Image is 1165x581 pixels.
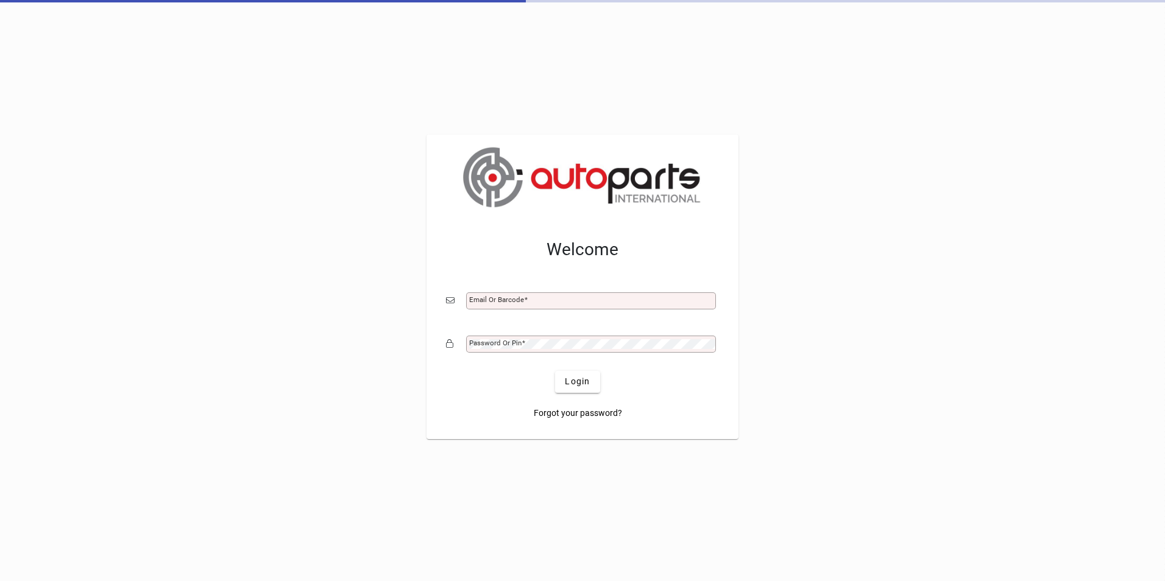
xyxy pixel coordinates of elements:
mat-label: Email or Barcode [469,295,524,304]
button: Login [555,371,600,393]
h2: Welcome [446,239,719,260]
span: Forgot your password? [534,407,622,420]
mat-label: Password or Pin [469,339,522,347]
a: Forgot your password? [529,403,627,424]
span: Login [565,375,590,388]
